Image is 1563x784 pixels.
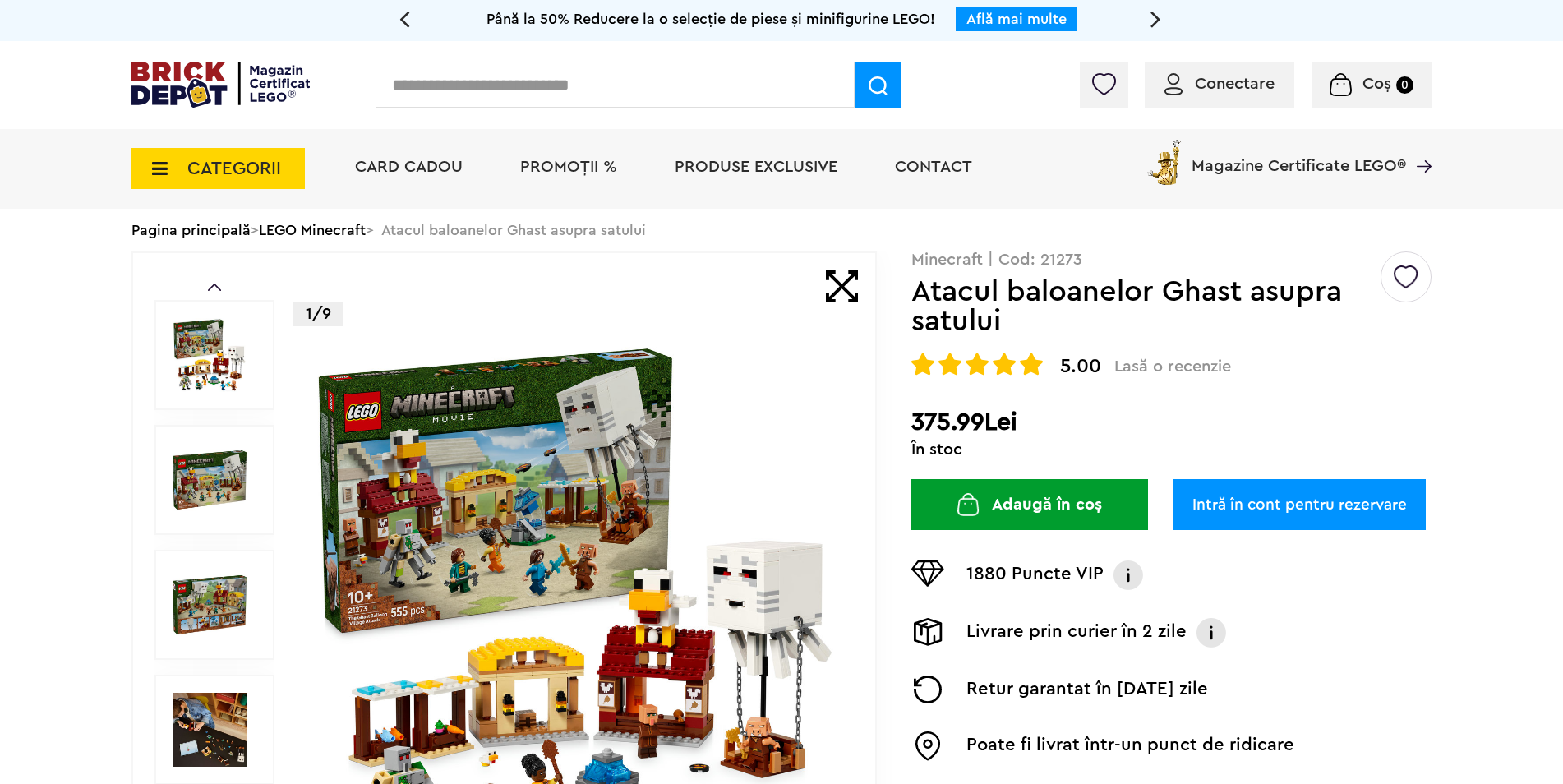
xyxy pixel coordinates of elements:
a: PROMOȚII % [520,159,617,175]
img: Evaluare cu stele [1020,353,1043,376]
button: Adaugă în coș [911,479,1148,530]
img: Livrare [911,618,944,646]
p: 1/9 [293,302,343,326]
img: Puncte VIP [911,560,944,587]
a: Prev [208,284,221,291]
p: Retur garantat în [DATE] zile [966,676,1208,703]
p: 1880 Puncte VIP [966,560,1104,590]
p: Livrare prin curier în 2 zile [966,618,1187,648]
a: Magazine Certificate LEGO® [1406,136,1432,153]
img: Atacul baloanelor Ghast asupra satului [173,318,247,392]
img: Seturi Lego Atacul baloanelor Ghast asupra satului [173,693,247,767]
div: > > Atacul baloanelor Ghast asupra satului [131,209,1432,251]
img: Evaluare cu stele [911,353,934,376]
small: 0 [1396,76,1413,94]
h2: 375.99Lei [911,408,1432,437]
span: CATEGORII [187,159,281,178]
span: Lasă o recenzie [1114,357,1231,376]
a: Card Cadou [355,159,463,175]
img: Atacul baloanelor Ghast asupra satului LEGO 21273 [173,568,247,642]
a: Contact [895,159,972,175]
img: Evaluare cu stele [993,353,1016,376]
a: Intră în cont pentru rezervare [1173,479,1426,530]
img: Atacul baloanelor Ghast asupra satului [173,443,247,517]
a: Pagina principală [131,223,251,238]
img: Evaluare cu stele [938,353,961,376]
a: Produse exclusive [675,159,837,175]
img: Evaluare cu stele [966,353,989,376]
span: Conectare [1195,76,1275,92]
span: Coș [1362,76,1391,92]
span: 5.00 [1060,357,1101,376]
img: Easybox [911,731,944,761]
a: Conectare [1164,76,1275,92]
img: Returnare [911,676,944,703]
a: LEGO Minecraft [259,223,366,238]
img: Info VIP [1112,560,1145,590]
span: Până la 50% Reducere la o selecție de piese și minifigurine LEGO! [486,12,935,26]
h1: Atacul baloanelor Ghast asupra satului [911,277,1378,336]
p: Minecraft | Cod: 21273 [911,251,1432,268]
div: În stoc [911,441,1432,458]
span: Magazine Certificate LEGO® [1192,136,1406,174]
img: Info livrare prin curier [1195,618,1228,648]
p: Poate fi livrat într-un punct de ridicare [966,731,1294,761]
a: Află mai multe [966,12,1067,26]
